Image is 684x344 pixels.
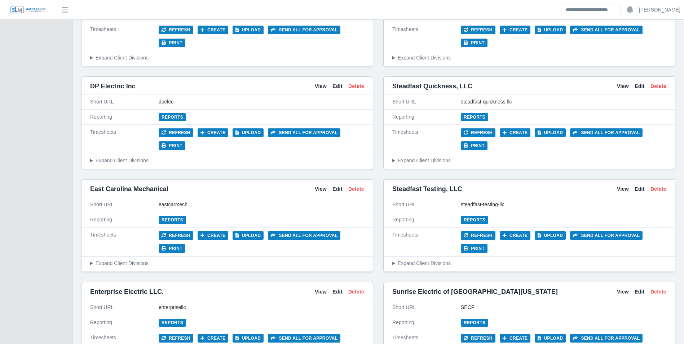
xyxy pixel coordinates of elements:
[650,185,666,193] a: Delete
[635,288,645,296] a: Edit
[233,334,264,343] button: Upload
[90,304,159,311] div: Short URL
[198,231,229,240] button: Create
[570,26,643,34] button: Send all for approval
[392,54,666,62] summary: Expand Client Divisions
[461,26,495,34] button: Refresh
[500,231,531,240] button: Create
[392,26,461,47] div: Timesheets
[90,98,159,106] div: Short URL
[348,83,364,90] a: Delete
[90,54,364,62] summary: Expand Client Divisions
[10,6,46,14] img: SLM Logo
[315,83,327,90] a: View
[535,334,566,343] button: Upload
[315,288,327,296] a: View
[561,4,621,16] input: Search
[348,288,364,296] a: Delete
[392,304,461,311] div: Short URL
[461,334,495,343] button: Refresh
[650,288,666,296] a: Delete
[198,128,229,137] button: Create
[635,185,645,193] a: Edit
[535,26,566,34] button: Upload
[332,185,343,193] a: Edit
[392,201,461,208] div: Short URL
[159,141,185,150] button: Print
[90,113,159,121] div: Reporting
[198,334,229,343] button: Create
[90,260,364,267] summary: Expand Client Divisions
[90,319,159,326] div: Reporting
[315,185,327,193] a: View
[392,157,666,164] summary: Expand Client Divisions
[159,319,186,327] a: Reports
[461,113,488,121] a: Reports
[461,244,487,253] button: Print
[392,128,461,150] div: Timesheets
[392,231,461,253] div: Timesheets
[268,231,340,240] button: Send all for approval
[461,216,488,224] a: Reports
[90,128,159,150] div: Timesheets
[500,128,531,137] button: Create
[159,244,185,253] button: Print
[159,334,193,343] button: Refresh
[461,39,487,47] button: Print
[332,288,343,296] a: Edit
[159,26,193,34] button: Refresh
[233,231,264,240] button: Upload
[570,128,643,137] button: Send all for approval
[90,216,159,224] div: Reporting
[461,304,666,311] div: SECF
[159,231,193,240] button: Refresh
[461,319,488,327] a: Reports
[461,201,666,208] div: steadfast-testing-llc
[159,304,364,311] div: enterprisellc
[392,98,461,106] div: Short URL
[90,287,164,297] span: Enterprise Electric LLC.
[570,334,643,343] button: Send all for approval
[348,185,364,193] a: Delete
[233,128,264,137] button: Upload
[570,231,643,240] button: Send all for approval
[500,334,531,343] button: Create
[90,201,159,208] div: Short URL
[90,231,159,253] div: Timesheets
[159,39,185,47] button: Print
[617,83,629,90] a: View
[392,287,558,297] span: Sunrise Electric of [GEOGRAPHIC_DATA][US_STATE]
[650,83,666,90] a: Delete
[392,216,461,224] div: Reporting
[392,81,472,91] span: Steadfast Quickness, LLC
[159,216,186,224] a: Reports
[392,319,461,326] div: Reporting
[268,128,340,137] button: Send all for approval
[635,83,645,90] a: Edit
[392,260,666,267] summary: Expand Client Divisions
[233,26,264,34] button: Upload
[535,128,566,137] button: Upload
[332,83,343,90] a: Edit
[159,113,186,121] a: Reports
[159,98,364,106] div: dpelec
[500,26,531,34] button: Create
[461,231,495,240] button: Refresh
[617,185,629,193] a: View
[461,141,487,150] button: Print
[159,201,364,208] div: eastcarmech
[392,113,461,121] div: Reporting
[90,81,136,91] span: DP Electric Inc
[461,98,666,106] div: steadfast-quickness-llc
[268,334,340,343] button: Send all for approval
[90,26,159,47] div: Timesheets
[461,128,495,137] button: Refresh
[159,128,193,137] button: Refresh
[617,288,629,296] a: View
[535,231,566,240] button: Upload
[90,184,168,194] span: East Carolina Mechanical
[639,6,680,14] a: [PERSON_NAME]
[392,184,462,194] span: Steadfast Testing, LLC
[268,26,340,34] button: Send all for approval
[90,157,364,164] summary: Expand Client Divisions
